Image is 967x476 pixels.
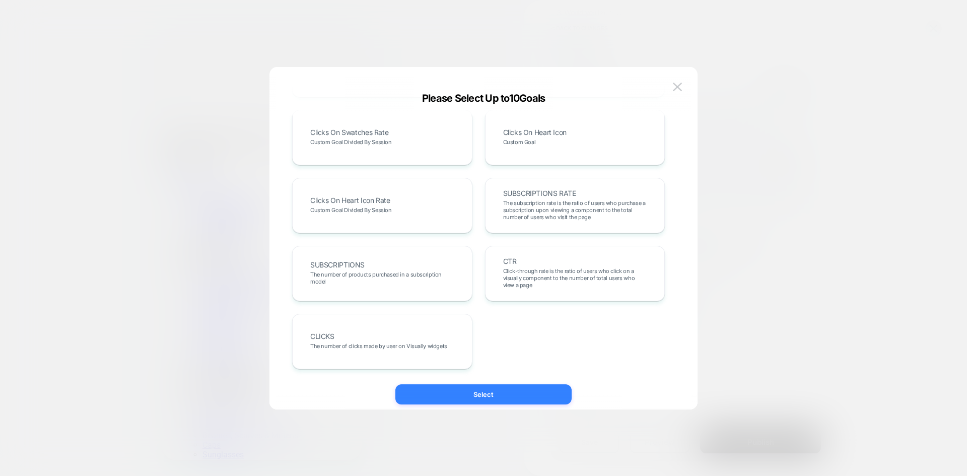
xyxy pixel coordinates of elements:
[503,199,647,221] span: The subscription rate is the ratio of users who purchase a subscription upon viewing a component ...
[503,190,576,197] span: SUBSCRIPTIONS RATE
[503,129,567,136] span: Clicks On Heart Icon
[395,384,572,404] button: Select
[503,267,647,289] span: Click-through rate is the ratio of users who click on a visually component to the number of total...
[673,83,682,91] img: close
